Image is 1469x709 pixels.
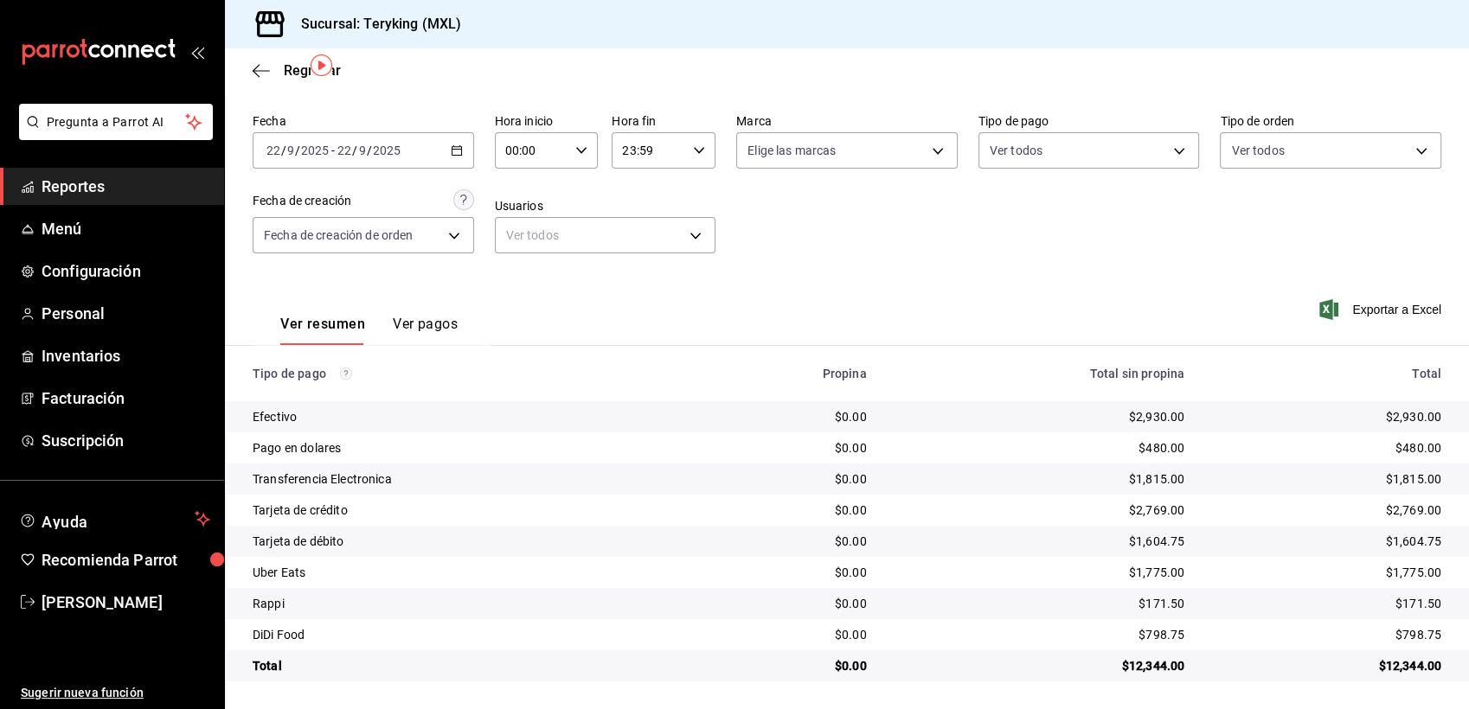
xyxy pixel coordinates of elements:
[747,142,836,159] span: Elige las marcas
[708,501,867,519] div: $0.00
[21,684,210,702] span: Sugerir nueva función
[1212,533,1441,550] div: $1,604.75
[337,144,352,157] input: --
[280,316,365,345] button: Ver resumen
[708,408,867,425] div: $0.00
[708,595,867,612] div: $0.00
[1212,626,1441,643] div: $798.75
[708,439,867,457] div: $0.00
[372,144,401,157] input: ----
[253,470,680,488] div: Transferencia Electronica
[895,470,1185,488] div: $1,815.00
[331,144,335,157] span: -
[978,115,1200,127] label: Tipo de pago
[42,344,210,367] span: Inventarios
[253,626,680,643] div: DiDi Food
[281,144,286,157] span: /
[1220,115,1441,127] label: Tipo de orden
[990,142,1042,159] span: Ver todos
[287,14,461,35] h3: Sucursal: Teryking (MXL)
[253,439,680,457] div: Pago en dolares
[340,367,352,380] svg: Los pagos realizados con Pay y otras terminales son montos brutos.
[708,470,867,488] div: $0.00
[295,144,300,157] span: /
[1212,564,1441,581] div: $1,775.00
[895,595,1185,612] div: $171.50
[253,115,474,127] label: Fecha
[253,501,680,519] div: Tarjeta de crédito
[352,144,357,157] span: /
[42,548,210,572] span: Recomienda Parrot
[1212,408,1441,425] div: $2,930.00
[495,217,716,253] div: Ver todos
[42,386,210,410] span: Facturación
[264,227,413,244] span: Fecha de creación de orden
[42,508,188,529] span: Ayuda
[42,302,210,325] span: Personal
[42,429,210,452] span: Suscripción
[895,533,1185,550] div: $1,604.75
[253,367,680,380] div: Tipo de pago
[895,564,1185,581] div: $1,775.00
[895,439,1185,457] div: $480.00
[311,54,332,76] img: Tooltip marker
[612,115,715,127] label: Hora fin
[42,175,210,198] span: Reportes
[280,316,458,345] div: navigation tabs
[286,144,295,157] input: --
[895,657,1185,674] div: $12,344.00
[253,564,680,581] div: Uber Eats
[42,591,210,614] span: [PERSON_NAME]
[12,125,213,144] a: Pregunta a Parrot AI
[708,564,867,581] div: $0.00
[895,408,1185,425] div: $2,930.00
[708,626,867,643] div: $0.00
[253,657,680,674] div: Total
[1231,142,1284,159] span: Ver todos
[495,115,599,127] label: Hora inicio
[708,657,867,674] div: $0.00
[1212,439,1441,457] div: $480.00
[1212,470,1441,488] div: $1,815.00
[19,104,213,140] button: Pregunta a Parrot AI
[1212,501,1441,519] div: $2,769.00
[253,62,341,79] button: Regresar
[253,192,351,210] div: Fecha de creación
[495,200,716,212] label: Usuarios
[367,144,372,157] span: /
[708,367,867,380] div: Propina
[253,595,680,612] div: Rappi
[1212,367,1441,380] div: Total
[42,217,210,240] span: Menú
[253,408,680,425] div: Efectivo
[42,259,210,283] span: Configuración
[736,115,958,127] label: Marca
[300,144,330,157] input: ----
[1212,595,1441,612] div: $171.50
[47,113,186,131] span: Pregunta a Parrot AI
[895,626,1185,643] div: $798.75
[253,533,680,550] div: Tarjeta de débito
[358,144,367,157] input: --
[895,501,1185,519] div: $2,769.00
[708,533,867,550] div: $0.00
[1323,299,1441,320] button: Exportar a Excel
[284,62,341,79] span: Regresar
[895,367,1185,380] div: Total sin propina
[1212,657,1441,674] div: $12,344.00
[190,45,204,59] button: open_drawer_menu
[393,316,458,345] button: Ver pagos
[266,144,281,157] input: --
